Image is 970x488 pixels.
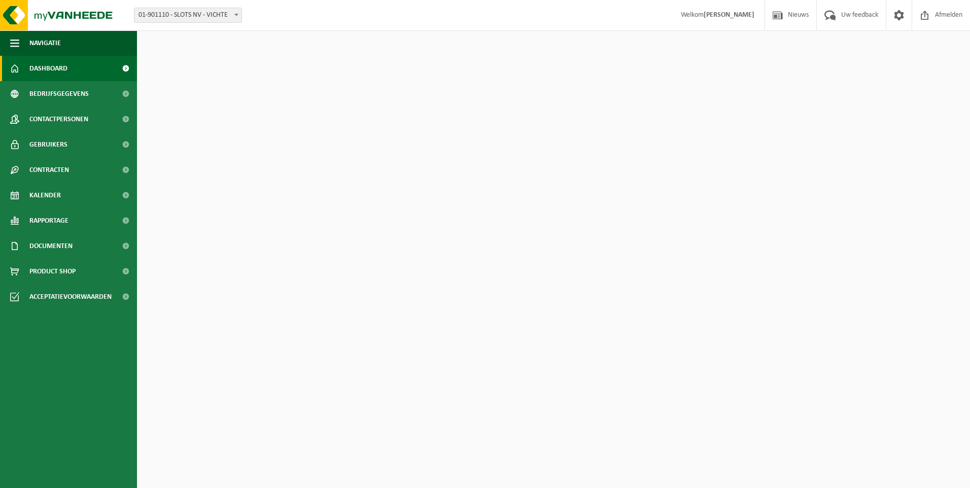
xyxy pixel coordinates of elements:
[29,56,67,81] span: Dashboard
[29,81,89,107] span: Bedrijfsgegevens
[29,107,88,132] span: Contactpersonen
[29,259,76,284] span: Product Shop
[29,30,61,56] span: Navigatie
[29,208,68,233] span: Rapportage
[134,8,242,23] span: 01-901110 - SLOTS NV - VICHTE
[29,157,69,183] span: Contracten
[29,284,112,309] span: Acceptatievoorwaarden
[29,183,61,208] span: Kalender
[29,233,73,259] span: Documenten
[29,132,67,157] span: Gebruikers
[704,11,754,19] strong: [PERSON_NAME]
[134,8,241,22] span: 01-901110 - SLOTS NV - VICHTE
